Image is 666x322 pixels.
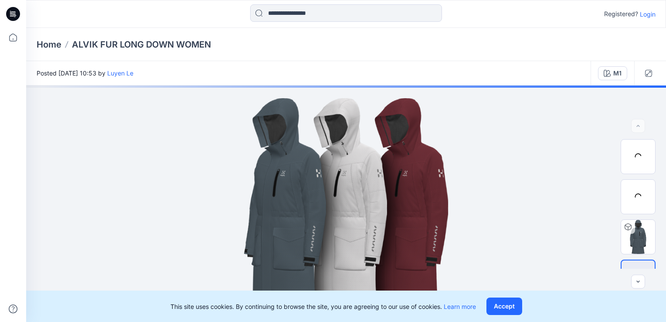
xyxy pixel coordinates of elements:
button: M1 [598,66,627,80]
img: ALVIK FUR LONG DOWN WOMEN-OP1 M1 [621,220,655,254]
div: M1 [613,69,622,78]
button: Accept [486,298,522,315]
span: Posted [DATE] 10:53 by [37,69,133,78]
a: Learn more [444,303,476,310]
p: Registered? [604,9,638,19]
p: Login [640,10,656,19]
p: This site uses cookies. By continuing to browse the site, you are agreeing to our use of cookies. [170,302,476,311]
img: eyJhbGciOiJIUzI1NiIsImtpZCI6IjAiLCJzbHQiOiJzZXMiLCJ0eXAiOiJKV1QifQ.eyJkYXRhIjp7InR5cGUiOiJzdG9yYW... [149,86,543,322]
p: ALVIK FUR LONG DOWN WOMEN [72,38,211,51]
a: Luyen Le [107,69,133,77]
a: Home [37,38,61,51]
